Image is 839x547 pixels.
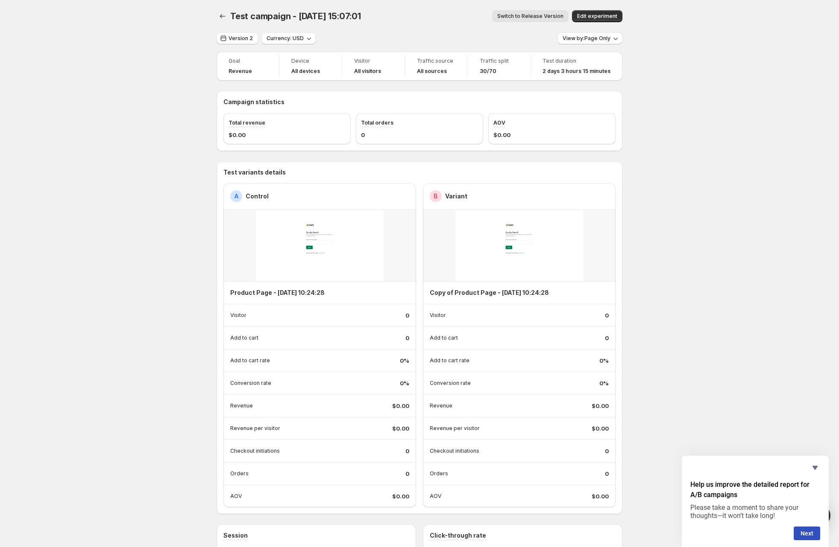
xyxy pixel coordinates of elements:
a: Traffic sourceAll sources [417,57,455,76]
p: Add to cart [430,335,458,341]
p: Please take a moment to share your thoughts—it won’t take long! [690,503,820,520]
a: Test duration2 days 3 hours 15 minutes [543,57,610,76]
p: 0% [400,379,409,387]
h2: B [434,192,438,201]
p: 0 [605,311,609,320]
span: Traffic split [480,58,518,64]
p: 0 [405,311,409,320]
span: Traffic source [417,58,455,64]
p: $0.00 [592,424,609,433]
p: 0 [405,334,409,342]
div: Help us improve the detailed report for A/B campaigns [690,463,820,540]
img: -products-antique-drawersviewgp-template-538963824934388522_thumbnail.jpg [223,209,416,281]
p: Revenue [230,402,253,409]
a: Traffic split30/70 [480,57,518,76]
a: VisitorAll visitors [354,57,393,76]
p: Add to cart rate [230,357,270,364]
span: 2 days 3 hours 15 minutes [543,68,610,75]
span: 30/70 [480,68,496,75]
h3: Click-through rate [430,531,486,540]
p: $0.00 [592,402,609,410]
p: Add to cart rate [430,357,469,364]
p: Revenue [430,402,452,409]
span: Total orders [361,119,393,126]
p: 0 [405,469,409,478]
h3: Test variants details [223,168,616,177]
p: AOV [430,493,441,500]
span: Total revenue [229,119,265,126]
img: -products-bedside-tableviewgp-template-555662624310690738_thumbnail.jpg [423,209,616,281]
p: 0% [599,379,609,387]
a: DeviceAll devices [291,57,330,76]
span: Test duration [543,58,610,64]
h2: Help us improve the detailed report for A/B campaigns [690,480,820,500]
h4: Product Page - [DATE] 10:24:28 [230,288,325,297]
span: Test campaign - [DATE] 15:07:01 [230,11,361,21]
button: Version 2 [217,32,258,44]
span: $0.00 [229,131,246,139]
button: Switch to Release Version [492,10,569,22]
p: 0 [405,447,409,455]
p: Revenue per visitor [230,425,280,432]
button: Edit experiment [572,10,622,22]
p: 0% [599,356,609,365]
p: 0 [605,469,609,478]
p: 0 [605,447,609,455]
span: Version 2 [229,35,253,42]
span: $0.00 [493,131,510,139]
p: $0.00 [592,492,609,500]
h4: All sources [417,68,447,75]
h3: Session [223,531,248,540]
p: AOV [230,493,242,500]
p: Conversion rate [430,380,471,387]
h4: All devices [291,68,320,75]
h2: Variant [445,192,467,201]
span: View by: Page Only [563,35,610,42]
h3: Campaign statistics [223,98,285,106]
p: Orders [430,470,448,477]
p: Add to cart [230,335,258,341]
span: Switch to Release Version [497,13,563,20]
p: $0.00 [392,492,409,500]
span: Visitor [354,58,393,64]
a: GoalRevenue [229,57,267,76]
span: Revenue [229,68,252,75]
p: Visitor [430,312,446,319]
span: AOV [493,119,505,126]
p: 0 [605,334,609,342]
h4: All visitors [354,68,381,75]
p: Visitor [230,312,246,319]
h2: Control [246,192,269,201]
button: Next question [794,527,820,540]
span: Currency: USD [267,35,304,42]
p: $0.00 [392,424,409,433]
p: Conversion rate [230,380,271,387]
h4: Copy of Product Page - [DATE] 10:24:28 [430,288,549,297]
p: 0% [400,356,409,365]
span: Goal [229,58,267,64]
p: Revenue per visitor [430,425,480,432]
span: Edit experiment [577,13,617,20]
h2: A [235,192,238,201]
span: 0 [361,131,365,139]
p: $0.00 [392,402,409,410]
button: Back [217,10,229,22]
button: Currency: USD [261,32,316,44]
p: Orders [230,470,249,477]
span: Device [291,58,330,64]
button: View by:Page Only [557,32,622,44]
p: Checkout initiations [230,448,280,454]
button: Hide survey [810,463,820,473]
p: Checkout initiations [430,448,479,454]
